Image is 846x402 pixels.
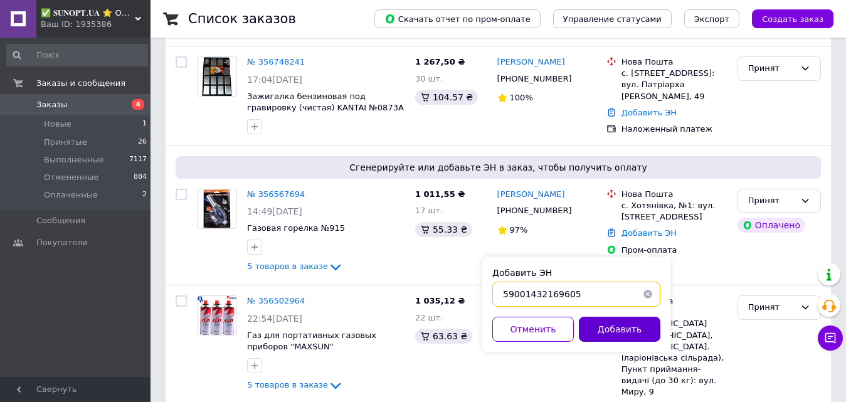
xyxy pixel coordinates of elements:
[132,99,144,110] span: 4
[142,189,147,201] span: 2
[201,57,233,96] img: Фото товару
[142,119,147,130] span: 1
[197,189,237,229] a: Фото товару
[495,71,574,87] div: [PHONE_NUMBER]
[497,56,565,68] a: [PERSON_NAME]
[762,14,823,24] span: Создать заказ
[247,331,376,363] a: Газ для портативных газовых приборов "MAXSUN" ([GEOGRAPHIC_DATA])
[197,295,237,336] a: Фото товару
[44,154,104,166] span: Выполненные
[415,189,465,199] span: 1 011,55 ₴
[818,325,843,351] button: Чат с покупателем
[492,317,574,342] button: Отменить
[384,13,531,24] span: Скачать отчет по пром-оплате
[415,90,478,105] div: 104.57 ₴
[635,282,660,307] button: Очистить
[563,14,662,24] span: Управление статусами
[129,154,147,166] span: 7117
[748,62,795,75] div: Принят
[510,225,528,235] span: 97%
[510,93,533,102] span: 100%
[36,78,125,89] span: Заказы и сообщения
[415,222,472,237] div: 55.33 ₴
[188,11,296,26] h1: Список заказов
[6,44,148,66] input: Поиск
[44,189,98,201] span: Оплаченные
[739,14,833,23] a: Создать заказ
[621,295,727,307] div: Нова Пошта
[247,262,343,271] a: 5 товаров в заказе
[621,56,727,68] div: Нова Пошта
[247,380,343,389] a: 5 товаров в заказе
[247,57,305,66] a: № 356748241
[579,317,660,342] button: Добавить
[748,301,795,314] div: Принят
[495,203,574,219] div: [PHONE_NUMBER]
[553,9,672,28] button: Управление статусами
[374,9,541,28] button: Скачать отчет по пром-оплате
[247,223,345,233] a: Газовая горелка №915
[415,313,443,322] span: 22 шт.
[41,19,151,30] div: Ваш ID: 1935386
[621,307,727,398] div: с-ще. [GEOGRAPHIC_DATA] ([GEOGRAPHIC_DATA], [GEOGRAPHIC_DATA]. Іларіонівська сільрада), Пункт при...
[684,9,739,28] button: Экспорт
[621,245,727,256] div: Пром-оплата
[752,9,833,28] button: Создать заказ
[247,206,302,216] span: 14:49[DATE]
[36,237,88,248] span: Покупатели
[492,268,552,278] label: Добавить ЭН
[247,262,328,272] span: 5 товаров в заказе
[621,124,727,135] div: Наложенный платеж
[415,206,443,215] span: 17 шт.
[694,14,729,24] span: Экспорт
[247,92,404,113] a: Зажигалка бензиновая под гравировку (чистая) KANTAI №0873A
[621,228,677,238] a: Добавить ЭН
[247,381,328,390] span: 5 товаров в заказе
[415,57,465,66] span: 1 267,50 ₴
[247,296,305,305] a: № 356502964
[621,108,677,117] a: Добавить ЭН
[44,172,98,183] span: Отмененные
[621,68,727,102] div: с. [STREET_ADDRESS]: вул. Патріарха [PERSON_NAME], 49
[247,189,305,199] a: № 356567694
[247,75,302,85] span: 17:04[DATE]
[198,296,236,335] img: Фото товару
[197,56,237,97] a: Фото товару
[134,172,147,183] span: 884
[748,194,795,208] div: Принят
[621,200,727,223] div: с. Хотянівка, №1: вул. [STREET_ADDRESS]
[247,314,302,324] span: 22:54[DATE]
[415,74,443,83] span: 30 шт.
[36,215,85,226] span: Сообщения
[497,189,565,201] a: [PERSON_NAME]
[621,189,727,200] div: Нова Пошта
[44,119,71,130] span: Новые
[181,161,816,174] span: Сгенерируйте или добавьте ЭН в заказ, чтобы получить оплату
[203,189,231,228] img: Фото товару
[415,329,472,344] div: 63.63 ₴
[36,99,67,110] span: Заказы
[41,8,135,19] span: ✅ 𝐒𝐔𝐍𝐎𝐏𝐓.𝐔𝐀 ⭐️ Оптовый Интернет-магазин.
[138,137,147,148] span: 26
[415,296,465,305] span: 1 035,12 ₴
[738,218,805,233] div: Оплачено
[44,137,87,148] span: Принятые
